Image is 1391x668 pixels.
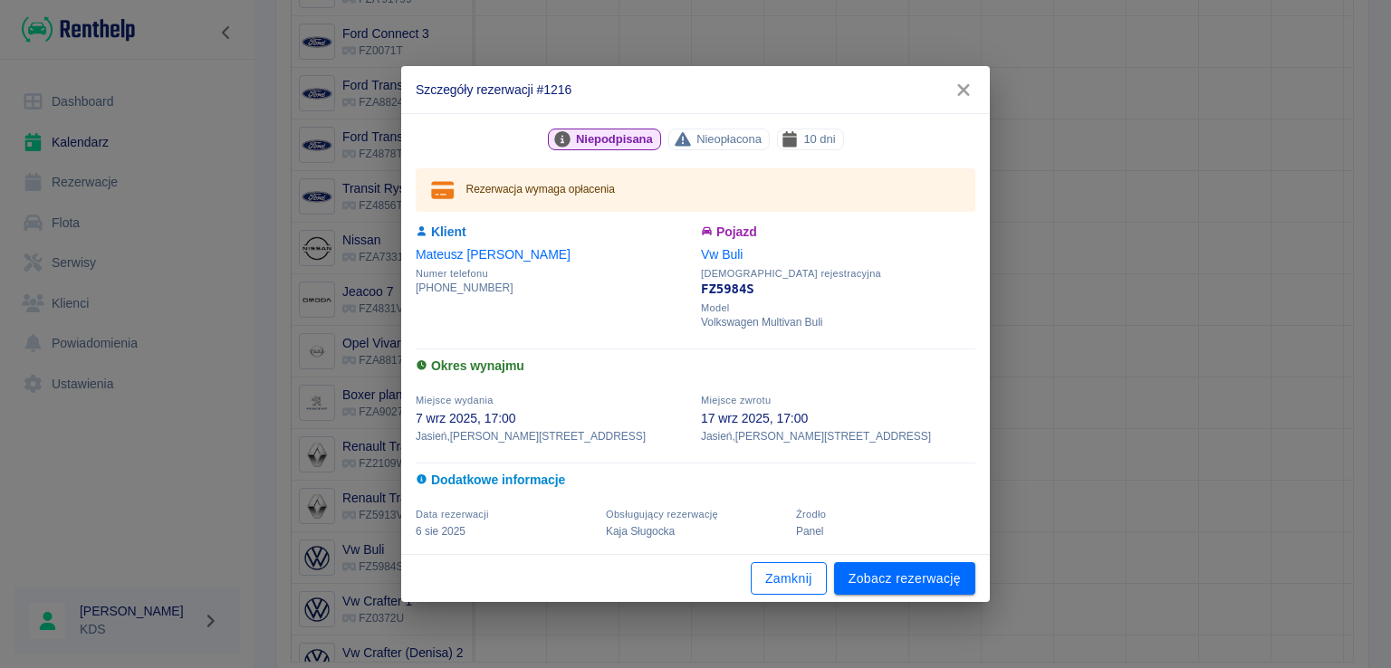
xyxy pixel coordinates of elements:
p: Volkswagen Multivan Buli [701,314,975,330]
h6: Pojazd [701,223,975,242]
p: FZ5984S [701,280,975,299]
p: 17 wrz 2025, 17:00 [701,409,975,428]
p: Jasień , [PERSON_NAME][STREET_ADDRESS] [701,428,975,444]
span: Numer telefonu [416,268,690,280]
span: Miejsce zwrotu [701,395,771,406]
button: Zamknij [751,562,827,596]
div: Rezerwacja wymaga opłacenia [466,174,615,206]
h2: Szczegóły rezerwacji #1216 [401,66,990,113]
span: Model [701,302,975,314]
span: Nieopłacona [689,129,769,148]
span: [DEMOGRAPHIC_DATA] rejestracyjna [701,268,975,280]
h6: Klient [416,223,690,242]
p: Jasień , [PERSON_NAME][STREET_ADDRESS] [416,428,690,444]
p: [PHONE_NUMBER] [416,280,690,296]
span: Miejsce wydania [416,395,494,406]
p: Kaja Sługocka [606,523,785,539]
p: Panel [796,523,975,539]
span: Niepodpisana [569,129,660,148]
p: 6 sie 2025 [416,523,595,539]
span: Obsługujący rezerwację [606,509,718,520]
a: Zobacz rezerwację [834,562,975,596]
h6: Okres wynajmu [416,357,975,376]
h6: Dodatkowe informacje [416,471,975,490]
a: Mateusz [PERSON_NAME] [416,247,571,262]
p: 7 wrz 2025, 17:00 [416,409,690,428]
a: Vw Buli [701,247,743,262]
span: 10 dni [796,129,842,148]
span: Data rezerwacji [416,509,489,520]
span: Żrodło [796,509,826,520]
